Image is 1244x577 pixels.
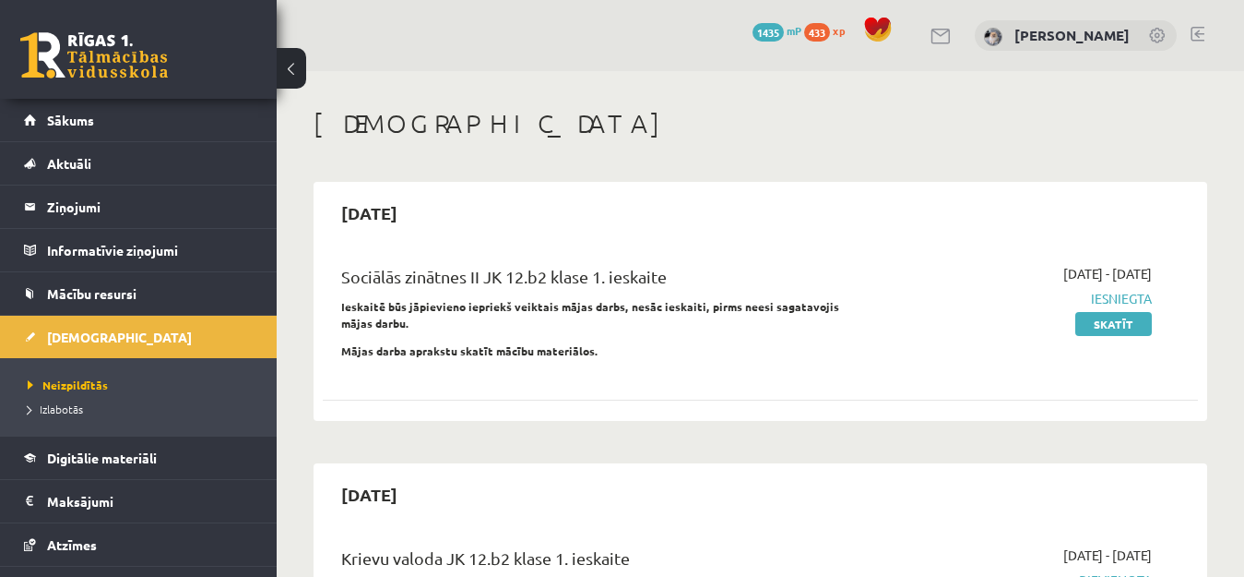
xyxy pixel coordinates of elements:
[1063,264,1152,283] span: [DATE] - [DATE]
[804,23,830,42] span: 433
[28,378,108,392] span: Neizpildītās
[47,450,157,466] span: Digitālie materiāli
[24,186,254,228] a: Ziņojumi
[323,473,416,516] h2: [DATE]
[24,316,254,358] a: [DEMOGRAPHIC_DATA]
[24,99,254,141] a: Sākums
[804,23,854,38] a: 433 xp
[752,23,784,42] span: 1435
[1075,312,1152,336] a: Skatīt
[47,285,136,302] span: Mācību resursi
[28,402,83,416] span: Izlabotās
[47,536,97,553] span: Atzīmes
[47,186,254,228] legend: Ziņojumi
[24,272,254,315] a: Mācību resursi
[323,191,416,234] h2: [DATE]
[984,28,1002,46] img: Emīlija Kajaka
[833,23,845,38] span: xp
[24,480,254,523] a: Maksājumi
[28,377,258,393] a: Neizpildītās
[24,229,254,271] a: Informatīvie ziņojumi
[28,401,258,417] a: Izlabotās
[1014,26,1130,44] a: [PERSON_NAME]
[314,108,1207,139] h1: [DEMOGRAPHIC_DATA]
[24,437,254,479] a: Digitālie materiāli
[752,23,801,38] a: 1435 mP
[47,112,94,128] span: Sākums
[341,264,872,298] div: Sociālās zinātnes II JK 12.b2 klase 1. ieskaite
[47,480,254,523] legend: Maksājumi
[1063,546,1152,565] span: [DATE] - [DATE]
[20,32,168,78] a: Rīgas 1. Tālmācības vidusskola
[900,289,1152,308] span: Iesniegta
[787,23,801,38] span: mP
[47,329,192,345] span: [DEMOGRAPHIC_DATA]
[47,229,254,271] legend: Informatīvie ziņojumi
[341,299,839,331] strong: Ieskaitē būs jāpievieno iepriekš veiktais mājas darbs, nesāc ieskaiti, pirms neesi sagatavojis mā...
[24,523,254,566] a: Atzīmes
[24,142,254,185] a: Aktuāli
[47,155,91,172] span: Aktuāli
[341,343,598,358] strong: Mājas darba aprakstu skatīt mācību materiālos.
